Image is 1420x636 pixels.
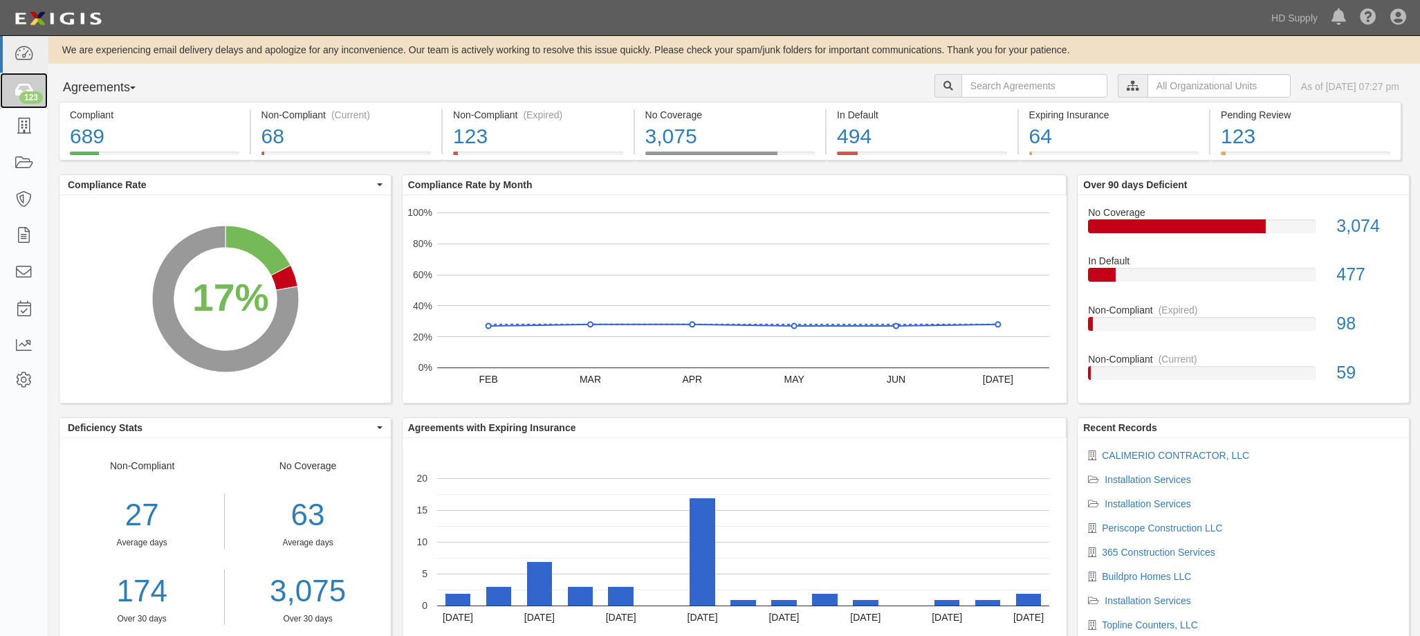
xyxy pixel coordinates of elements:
div: Over 30 days [59,613,224,625]
div: (Current) [331,108,370,122]
a: 174 [59,570,224,613]
a: Periscope Construction LLC [1102,523,1222,534]
button: Agreements [59,74,163,102]
text: 20% [413,331,432,342]
text: 20 [416,473,427,484]
a: Non-Compliant(Expired)123 [443,152,634,163]
span: Deficiency Stats [68,421,374,435]
img: logo-5460c22ac91f19d4615b14bd174203de0afe785f0fc80cf4dbbc73dc1793850b.png [10,6,106,31]
div: Compliant [70,108,239,122]
div: In Default [1078,254,1409,268]
a: Topline Counters, LLC [1102,619,1198,630]
div: In Default [837,108,1007,122]
a: Compliant689 [59,152,250,163]
div: 98 [1326,311,1409,336]
text: FEB [479,374,497,385]
text: MAR [580,374,601,385]
text: 100% [407,207,432,218]
div: 123 [19,91,43,104]
div: 3,074 [1326,214,1409,239]
text: [DATE] [687,612,717,623]
div: Expiring Insurance [1029,108,1199,122]
div: 123 [453,122,623,152]
text: 0% [418,362,432,373]
i: Help Center - Complianz [1360,10,1376,26]
a: CALIMERIO CONTRACTOR, LLC [1102,450,1249,461]
div: Average days [235,537,380,549]
text: 15 [416,505,427,516]
input: Search Agreements [961,74,1107,98]
div: 68 [261,122,432,152]
div: Over 30 days [235,613,380,625]
text: [DATE] [1013,612,1044,623]
text: [DATE] [443,612,473,623]
text: APR [682,374,702,385]
b: Compliance Rate by Month [408,179,533,190]
text: 0 [422,600,427,611]
div: (Current) [1159,352,1197,366]
a: 365 Construction Services [1102,547,1215,558]
button: Deficiency Stats [59,418,391,437]
a: Non-Compliant(Current)68 [251,152,442,163]
div: Non-Compliant (Expired) [453,108,623,122]
div: 494 [837,122,1007,152]
div: No Coverage [1078,206,1409,219]
text: 80% [413,238,432,249]
text: 60% [413,269,432,280]
div: Average days [59,537,224,549]
text: [DATE] [605,612,636,623]
b: Agreements with Expiring Insurance [408,422,576,433]
text: [DATE] [524,612,555,623]
a: Buildpro Homes LLC [1102,571,1191,582]
div: (Expired) [523,108,562,122]
a: In Default494 [827,152,1017,163]
div: 477 [1326,262,1409,287]
text: JUN [887,374,905,385]
div: 27 [59,493,224,537]
a: Installation Services [1105,498,1191,509]
b: Recent Records [1083,422,1157,433]
div: Non-Compliant [59,459,225,625]
a: Expiring Insurance64 [1019,152,1210,163]
text: [DATE] [850,612,880,623]
div: 64 [1029,122,1199,152]
text: 5 [422,568,427,579]
b: Over 90 days Deficient [1083,179,1187,190]
div: 123 [1221,122,1390,152]
div: No Coverage [645,108,815,122]
span: Compliance Rate [68,178,374,192]
div: 3,075 [235,570,380,613]
div: As of [DATE] 07:27 pm [1301,80,1399,93]
a: Pending Review123 [1210,152,1401,163]
a: Installation Services [1105,595,1191,606]
div: Non-Compliant (Current) [261,108,432,122]
a: Installation Services [1105,474,1191,485]
div: (Expired) [1159,303,1198,317]
a: No Coverage3,074 [1088,206,1399,255]
text: 40% [413,300,432,311]
a: No Coverage3,075 [635,152,826,163]
div: Pending Review [1221,108,1390,122]
a: In Default477 [1088,254,1399,303]
button: Compliance Rate [59,175,391,194]
div: No Coverage [225,459,390,625]
text: [DATE] [932,612,962,623]
svg: A chart. [403,195,1067,403]
div: 17% [192,271,269,325]
text: 10 [416,536,427,547]
text: [DATE] [983,374,1013,385]
a: Non-Compliant(Current)59 [1088,352,1399,391]
a: HD Supply [1264,4,1325,32]
input: All Organizational Units [1147,74,1291,98]
div: 689 [70,122,239,152]
text: [DATE] [768,612,799,623]
div: Non-Compliant [1078,352,1409,366]
div: We are experiencing email delivery delays and apologize for any inconvenience. Our team is active... [48,43,1420,57]
div: 3,075 [645,122,815,152]
div: 63 [235,493,380,537]
svg: A chart. [59,195,391,403]
text: MAY [784,374,804,385]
